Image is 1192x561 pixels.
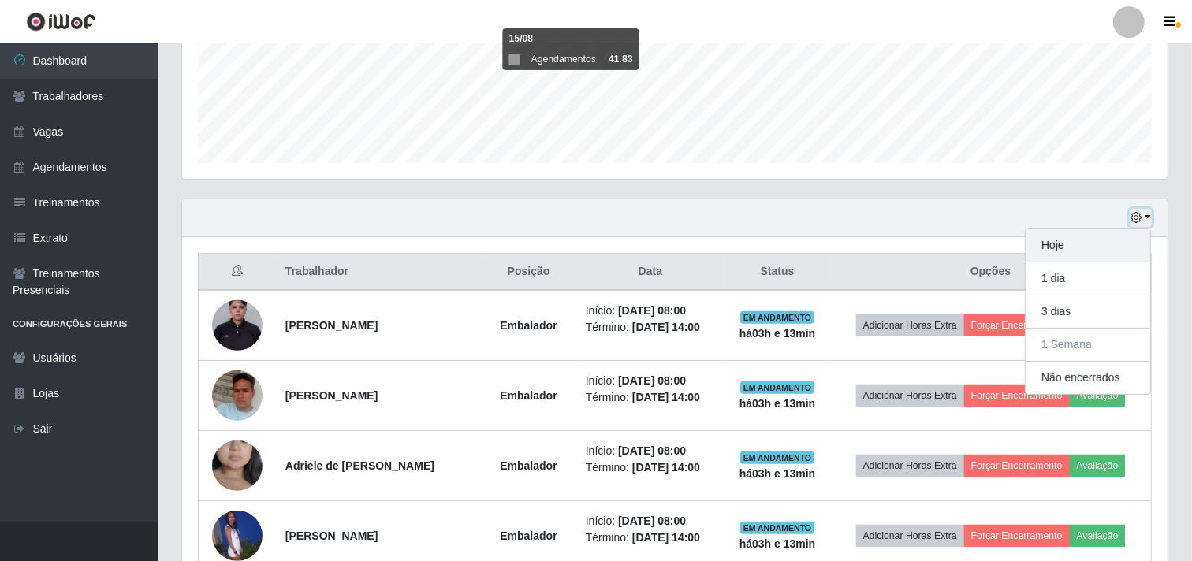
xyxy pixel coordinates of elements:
strong: [PERSON_NAME] [285,319,378,332]
li: Início: [586,373,715,389]
li: Início: [586,513,715,529]
img: 1734548593883.jpeg [212,410,263,522]
strong: [PERSON_NAME] [285,389,378,402]
button: Forçar Encerramento [964,385,1070,407]
strong: há 03 h e 13 min [739,397,816,410]
strong: [PERSON_NAME] [285,529,378,542]
strong: Embalador [500,389,557,402]
button: Avaliação [1070,385,1126,407]
th: Data [576,254,725,291]
th: Opções [830,254,1151,291]
button: Adicionar Horas Extra [856,455,964,477]
img: CoreUI Logo [26,12,96,32]
time: [DATE] 08:00 [618,374,686,387]
time: [DATE] 14:00 [632,531,700,544]
img: 1709678182246.jpeg [212,351,263,440]
th: Trabalhador [276,254,481,291]
button: Não encerrados [1026,362,1150,394]
li: Início: [586,303,715,319]
li: Término: [586,389,715,406]
button: Forçar Encerramento [964,314,1070,336]
strong: há 03 h e 13 min [739,537,816,550]
button: 1 dia [1026,262,1150,295]
strong: Embalador [500,529,557,542]
li: Término: [586,459,715,476]
strong: Embalador [500,459,557,472]
li: Término: [586,319,715,336]
strong: Adriele de [PERSON_NAME] [285,459,434,472]
time: [DATE] 08:00 [618,515,686,527]
img: 1745848645902.jpeg [212,511,263,561]
span: EM ANDAMENTO [740,522,815,534]
button: 1 Semana [1026,329,1150,362]
time: [DATE] 08:00 [618,304,686,317]
button: Hoje [1026,229,1150,262]
time: [DATE] 14:00 [632,321,700,333]
span: EM ANDAMENTO [740,311,815,324]
strong: há 03 h e 13 min [739,467,816,480]
time: [DATE] 14:00 [632,461,700,474]
button: Adicionar Horas Extra [856,525,964,547]
li: Início: [586,443,715,459]
img: 1755306800551.jpeg [212,280,263,370]
li: Término: [586,529,715,546]
span: EM ANDAMENTO [740,451,815,464]
th: Status [725,254,830,291]
span: EM ANDAMENTO [740,381,815,394]
button: Adicionar Horas Extra [856,314,964,336]
strong: Embalador [500,319,557,332]
button: Forçar Encerramento [964,525,1070,547]
button: Adicionar Horas Extra [856,385,964,407]
button: Forçar Encerramento [964,455,1070,477]
button: Avaliação [1070,525,1126,547]
strong: há 03 h e 13 min [739,327,816,340]
th: Posição [481,254,576,291]
time: [DATE] 08:00 [618,444,686,457]
button: Avaliação [1070,455,1126,477]
time: [DATE] 14:00 [632,391,700,403]
button: 3 dias [1026,295,1150,329]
